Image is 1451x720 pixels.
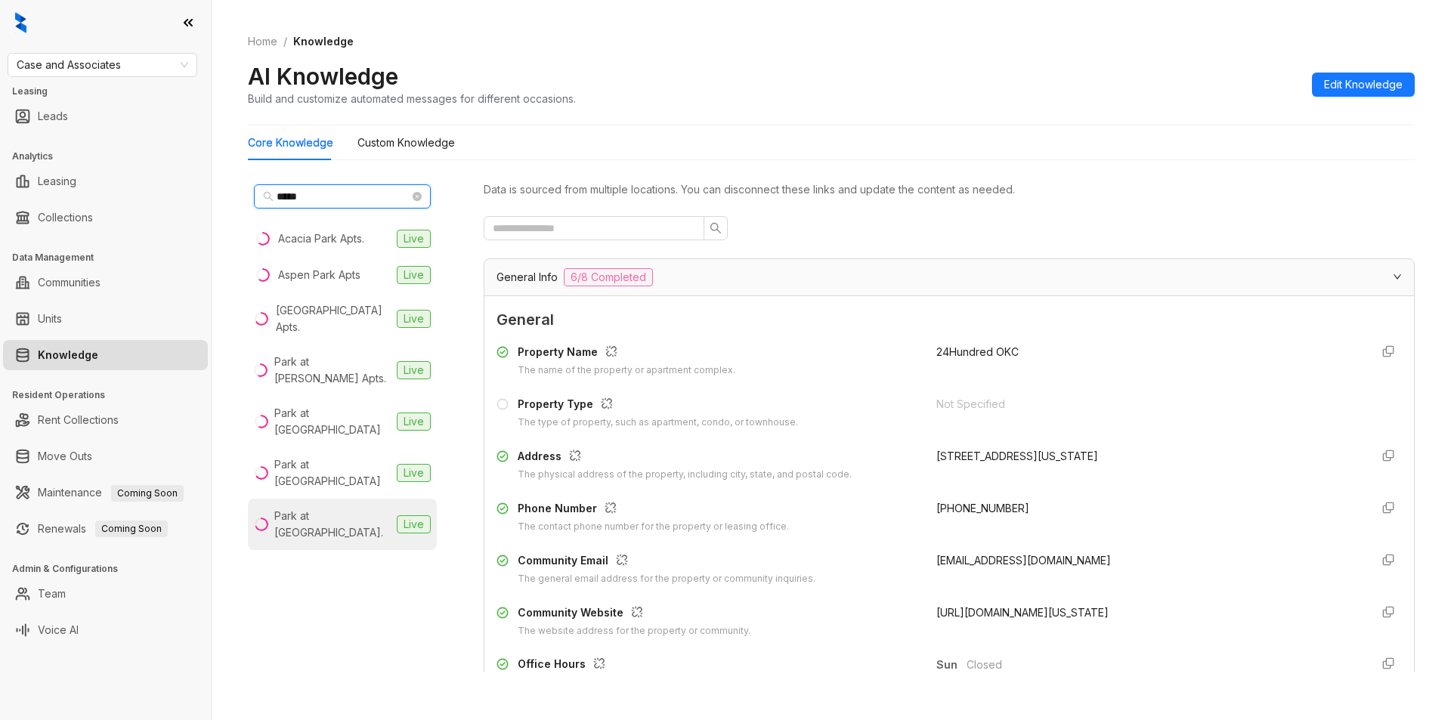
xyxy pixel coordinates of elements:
span: General [497,308,1402,332]
div: The contact phone number for the property or leasing office. [518,520,789,534]
li: Renewals [3,514,208,544]
li: Leasing [3,166,208,196]
a: Team [38,579,66,609]
div: Community Email [518,552,815,572]
span: Case and Associates [17,54,188,76]
div: The type of property, such as apartment, condo, or townhouse. [518,416,798,430]
li: Rent Collections [3,405,208,435]
span: [PHONE_NUMBER] [936,502,1029,515]
div: Core Knowledge [248,134,333,151]
h2: AI Knowledge [248,62,398,91]
span: [URL][DOMAIN_NAME][US_STATE] [936,606,1109,619]
h3: Leasing [12,85,211,98]
a: Units [38,304,62,334]
h3: Analytics [12,150,211,163]
a: Voice AI [38,615,79,645]
span: search [263,191,274,202]
div: Address [518,448,852,468]
a: Home [245,33,280,50]
span: General Info [497,269,558,286]
div: Acacia Park Apts. [278,230,364,247]
div: The name of the property or apartment complex. [518,363,735,378]
div: Community Website [518,604,750,624]
div: Park at [PERSON_NAME] Apts. [274,354,391,387]
li: Maintenance [3,477,208,508]
span: close-circle [413,192,422,201]
h3: Resident Operations [12,388,211,402]
a: Leads [38,101,68,131]
li: / [283,33,287,50]
span: search [710,222,722,234]
span: expanded [1393,272,1402,281]
li: Voice AI [3,615,208,645]
a: Leasing [38,166,76,196]
span: Live [397,310,431,328]
li: Move Outs [3,441,208,471]
li: Communities [3,267,208,298]
span: Live [397,230,431,248]
div: Park at [GEOGRAPHIC_DATA] [274,456,391,490]
span: 24Hundred OKC [936,345,1019,358]
button: Edit Knowledge [1312,73,1415,97]
div: Park at [GEOGRAPHIC_DATA]. [274,508,391,541]
span: Live [397,361,431,379]
span: [EMAIL_ADDRESS][DOMAIN_NAME] [936,554,1111,567]
span: Coming Soon [95,521,168,537]
div: The website address for the property or community. [518,624,750,638]
h3: Data Management [12,251,211,264]
a: RenewalsComing Soon [38,514,168,544]
span: Coming Soon [111,485,184,502]
div: [GEOGRAPHIC_DATA] Apts. [276,302,391,335]
div: The physical address of the property, including city, state, and postal code. [518,468,852,482]
div: Phone Number [518,500,789,520]
div: Build and customize automated messages for different occasions. [248,91,576,107]
span: Live [397,515,431,533]
div: The general email address for the property or community inquiries. [518,572,815,586]
div: Property Type [518,396,798,416]
div: Not Specified [936,396,1358,413]
h3: Admin & Configurations [12,562,211,576]
span: Live [397,266,431,284]
a: Collections [38,202,93,233]
span: 6/8 Completed [564,268,653,286]
div: Custom Knowledge [357,134,455,151]
li: Team [3,579,208,609]
img: logo [15,12,26,33]
span: Knowledge [293,35,354,48]
a: Move Outs [38,441,92,471]
li: Leads [3,101,208,131]
div: Data is sourced from multiple locations. You can disconnect these links and update the content as... [484,181,1415,198]
div: General Info6/8 Completed [484,259,1414,295]
div: [STREET_ADDRESS][US_STATE] [936,448,1358,465]
li: Units [3,304,208,334]
a: Knowledge [38,340,98,370]
span: Closed [967,657,1358,673]
div: Office Hours [518,656,824,675]
div: Property Name [518,344,735,363]
span: Sun [936,657,967,673]
span: Live [397,413,431,431]
span: Edit Knowledge [1324,76,1403,93]
a: Rent Collections [38,405,119,435]
span: Live [397,464,431,482]
div: Park at [GEOGRAPHIC_DATA] [274,405,391,438]
a: Communities [38,267,101,298]
li: Collections [3,202,208,233]
div: Aspen Park Apts [278,267,360,283]
li: Knowledge [3,340,208,370]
